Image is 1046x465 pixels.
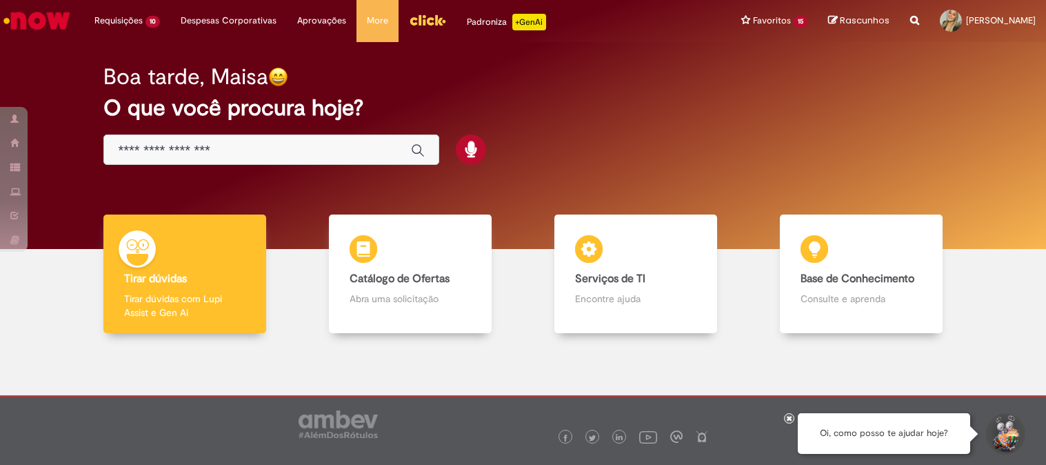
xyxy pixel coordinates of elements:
[367,14,388,28] span: More
[512,14,546,30] p: +GenAi
[639,428,657,446] img: logo_footer_youtube.png
[801,292,922,306] p: Consulte e aprenda
[94,14,143,28] span: Requisições
[1,7,72,34] img: ServiceNow
[575,292,696,306] p: Encontre ajuda
[748,215,974,334] a: Base de Conhecimento Consulte e aprenda
[103,96,942,120] h2: O que você procura hoje?
[589,435,596,442] img: logo_footer_twitter.png
[103,65,268,89] h2: Boa tarde, Maisa
[575,272,645,286] b: Serviços de TI
[409,10,446,30] img: click_logo_yellow_360x200.png
[523,215,749,334] a: Serviços de TI Encontre ajuda
[181,14,276,28] span: Despesas Corporativas
[72,215,298,334] a: Tirar dúvidas Tirar dúvidas com Lupi Assist e Gen Ai
[350,292,471,306] p: Abra uma solicitação
[966,14,1036,26] span: [PERSON_NAME]
[350,272,450,286] b: Catálogo de Ofertas
[268,67,288,87] img: happy-face.png
[298,215,523,334] a: Catálogo de Ofertas Abra uma solicitação
[670,431,683,443] img: logo_footer_workplace.png
[467,14,546,30] div: Padroniza
[616,434,623,442] img: logo_footer_linkedin.png
[840,14,889,27] span: Rascunhos
[828,14,889,28] a: Rascunhos
[984,413,1025,455] button: Iniciar Conversa de Suporte
[696,431,708,443] img: logo_footer_naosei.png
[794,16,807,28] span: 15
[145,16,160,28] span: 10
[124,292,245,319] p: Tirar dúvidas com Lupi Assist e Gen Ai
[124,272,187,286] b: Tirar dúvidas
[297,14,346,28] span: Aprovações
[798,413,970,454] div: Oi, como posso te ajudar hoje?
[753,14,791,28] span: Favoritos
[562,435,569,442] img: logo_footer_facebook.png
[299,410,378,438] img: logo_footer_ambev_rotulo_gray.png
[801,272,914,286] b: Base de Conhecimento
